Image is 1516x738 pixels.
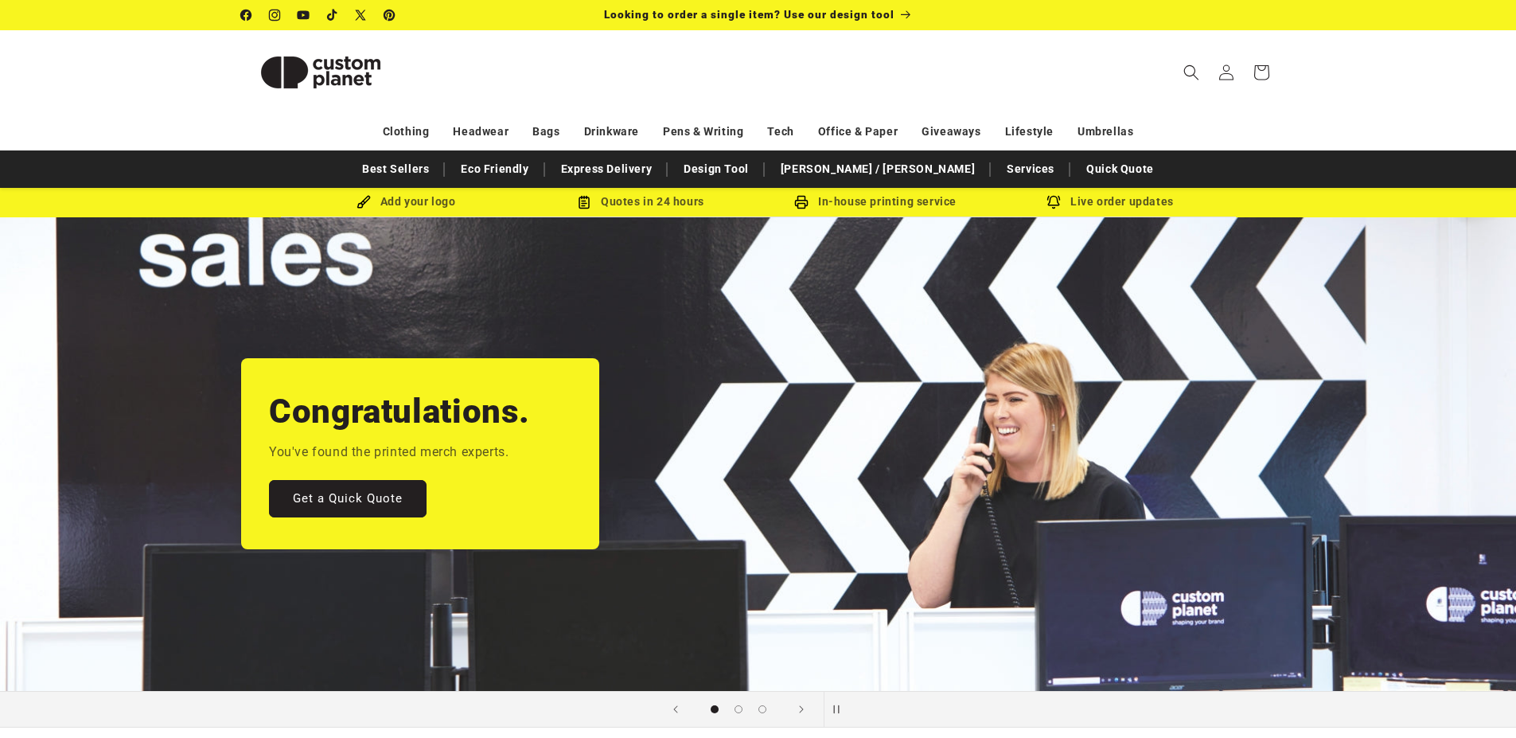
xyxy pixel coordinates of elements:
button: Load slide 3 of 3 [750,697,774,721]
a: Giveaways [922,118,980,146]
div: Quotes in 24 hours [524,192,758,212]
a: Tech [767,118,793,146]
button: Load slide 1 of 3 [703,697,727,721]
a: Services [999,155,1062,183]
button: Pause slideshow [824,692,859,727]
img: Order updates [1046,195,1061,209]
a: Pens & Writing [663,118,743,146]
img: In-house printing [794,195,809,209]
div: Add your logo [289,192,524,212]
img: Brush Icon [357,195,371,209]
a: Office & Paper [818,118,898,146]
summary: Search [1174,55,1209,90]
a: Clothing [383,118,430,146]
a: Express Delivery [553,155,661,183]
button: Previous slide [658,692,693,727]
a: Umbrellas [1078,118,1133,146]
a: Eco Friendly [453,155,536,183]
button: Load slide 2 of 3 [727,697,750,721]
a: Lifestyle [1005,118,1054,146]
a: Design Tool [676,155,757,183]
img: Custom Planet [241,37,400,108]
a: Quick Quote [1078,155,1162,183]
div: In-house printing service [758,192,993,212]
span: Looking to order a single item? Use our design tool [604,8,894,21]
a: [PERSON_NAME] / [PERSON_NAME] [773,155,983,183]
a: Headwear [453,118,509,146]
a: Drinkware [584,118,639,146]
button: Next slide [784,692,819,727]
a: Best Sellers [354,155,437,183]
a: Custom Planet [235,30,406,114]
h2: Congratulations. [269,390,530,433]
p: You've found the printed merch experts. [269,441,509,464]
img: Order Updates Icon [577,195,591,209]
div: Live order updates [993,192,1228,212]
a: Get a Quick Quote [269,480,427,517]
a: Bags [532,118,559,146]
